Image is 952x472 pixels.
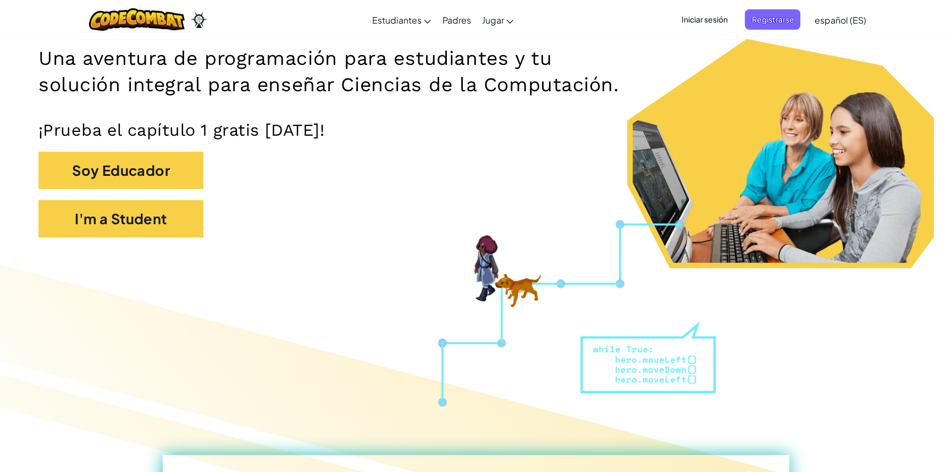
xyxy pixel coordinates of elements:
button: Registrarse [745,9,800,30]
span: español (ES) [814,14,866,26]
span: Estudiantes [372,14,421,26]
p: ¡Prueba el capítulo 1 gratis [DATE]! [38,120,914,141]
a: español (ES) [809,5,871,35]
a: Jugar [476,5,519,35]
img: Ozaria [190,12,208,28]
a: Estudiantes [366,5,436,35]
h2: Una aventura de programación para estudiantes y tu solución integral para enseñar Ciencias de la ... [38,45,625,98]
img: CodeCombat logo [89,8,185,31]
span: Jugar [481,14,503,26]
button: Iniciar sesión [674,9,734,30]
button: I'm a Student [38,200,203,237]
button: Soy Educador [38,152,203,189]
a: Padres [436,5,476,35]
